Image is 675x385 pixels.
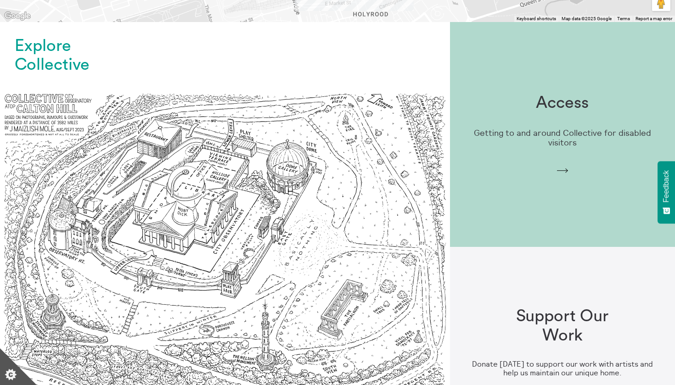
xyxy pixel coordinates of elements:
[636,16,672,21] a: Report a map error
[536,94,589,112] h1: Access
[2,10,33,22] img: Google
[465,360,660,377] h3: Donate [DATE] to support our work with artists and help us maintain our unique home.
[562,16,612,21] span: Map data ©2025 Google
[617,16,630,21] a: Terms (opens in new tab)
[658,161,675,223] button: Feedback - Show survey
[15,37,132,75] h1: Explore Collective
[465,128,660,147] p: Getting to and around Collective for disabled visitors
[517,16,556,22] button: Keyboard shortcuts
[2,10,33,22] a: Open this area in Google Maps (opens a new window)
[662,170,670,202] span: Feedback
[504,307,621,345] h1: Support Our Work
